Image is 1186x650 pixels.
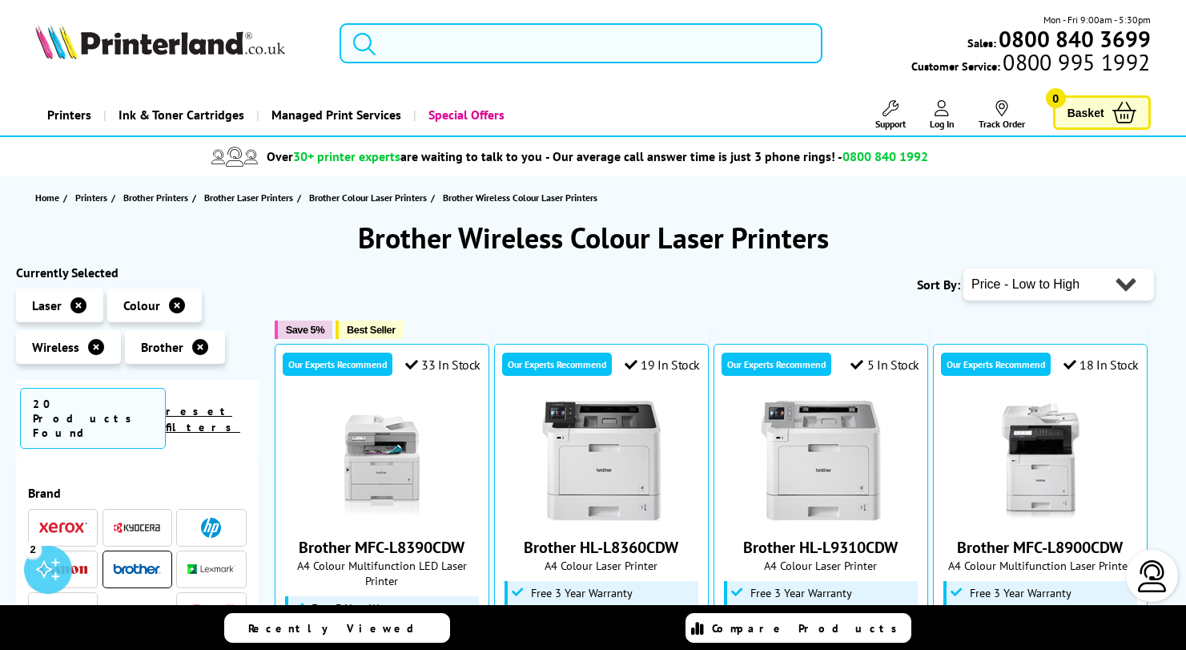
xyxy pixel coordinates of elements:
a: Special Offers [413,95,517,135]
span: Best Seller [347,324,396,336]
span: Brother [141,339,183,355]
a: Brother MFC-L8900CDW [957,537,1123,558]
a: Support [875,100,906,130]
a: Managed Print Services [256,95,413,135]
span: Save 5% [286,324,324,336]
a: Recently Viewed [224,613,450,643]
img: Kyocera [113,522,161,534]
span: A4 Colour Multifunction Laser Printer [942,558,1139,573]
div: 5 In Stock [850,357,919,373]
a: 0800 840 3699 [996,31,1151,46]
span: Free 3 Year Warranty [531,587,633,600]
span: Printers [75,189,107,206]
span: Free 3 Year Warranty [970,587,1071,600]
a: Kyocera [113,518,161,538]
div: 2 [24,540,42,558]
div: Our Experts Recommend [722,353,831,376]
a: Basket 0 [1053,95,1151,130]
h1: Brother Wireless Colour Laser Printers [16,219,1170,256]
a: Brother Laser Printers [204,189,297,206]
span: Basket [1067,102,1104,123]
a: Brother MFC-L8390CDW [322,508,442,524]
div: 19 In Stock [625,357,700,373]
span: Compare Products [712,621,906,636]
span: Laser [32,297,62,313]
span: Ink & Toner Cartridges [119,95,244,135]
div: Our Experts Recommend [941,353,1051,376]
a: reset filters [166,404,240,434]
span: Free 3 Year Warranty [312,602,413,615]
span: - Our average call answer time is just 3 phone rings! - [545,148,928,164]
img: Brother MFC-L8900CDW [980,401,1100,521]
img: Brother [113,563,161,575]
a: Brother MFC-L8390CDW [299,537,464,558]
span: Over are waiting to talk to you [267,148,542,164]
div: Our Experts Recommend [502,353,612,376]
img: HP [201,518,221,538]
img: Xerox [39,522,87,533]
span: Brother Colour Laser Printers [309,189,427,206]
span: 0800 995 1992 [1000,55,1150,70]
a: Track Order [979,100,1025,130]
a: HP [187,518,235,538]
b: 0800 840 3699 [999,24,1151,54]
a: Brother MFC-L8900CDW [980,508,1100,524]
a: Xerox [39,518,87,538]
a: Brother Colour Laser Printers [309,189,431,206]
span: Brother Printers [123,189,188,206]
a: Printers [75,189,111,206]
a: Brother HL-L8360CDW [524,537,678,558]
a: Compare Products [685,613,911,643]
div: 18 In Stock [1063,357,1139,373]
span: Free 3 Year Warranty [750,587,852,600]
a: OKI [187,601,235,621]
a: Brother Printers [123,189,192,206]
span: Support [875,118,906,130]
a: Brother HL-L9310CDW [761,508,881,524]
a: Brother [113,559,161,579]
span: Mon - Fri 9:00am - 5:30pm [1043,12,1151,27]
span: 0 [1046,88,1066,108]
span: Customer Service: [911,55,1150,74]
img: user-headset-light.svg [1136,560,1168,592]
img: Brother HL-L9310CDW [761,401,881,521]
a: Log In [930,100,955,130]
a: Home [35,189,63,206]
span: 20 Products Found [20,388,166,449]
a: Printers [35,95,103,135]
span: 30+ printer experts [293,148,400,164]
span: Sales: [967,35,996,50]
a: Ricoh [39,601,87,621]
button: Best Seller [336,321,404,339]
a: Lexmark [187,559,235,579]
span: Recently Viewed [248,621,430,636]
a: Brother HL-L9310CDW [743,537,898,558]
img: Printerland Logo [35,24,285,59]
div: Our Experts Recommend [283,353,392,376]
div: Currently Selected [16,264,259,281]
span: A4 Colour Laser Printer [722,558,919,573]
span: Brother Wireless Colour Laser Printers [443,192,597,204]
div: 33 In Stock [405,357,480,373]
img: OKI [187,604,235,618]
span: A4 Colour Laser Printer [503,558,700,573]
span: Brother Laser Printers [204,189,293,206]
span: Sort By: [917,277,960,293]
span: 0800 840 1992 [842,148,928,164]
a: Brother HL-L8360CDW [541,508,661,524]
img: Lexmark [187,564,235,574]
span: A4 Colour Multifunction LED Laser Printer [283,558,480,588]
a: Ink & Toner Cartridges [103,95,256,135]
a: Printerland Logo [35,24,320,63]
img: Brother HL-L8360CDW [541,401,661,521]
span: Colour [123,297,160,313]
button: Save 5% [275,321,332,339]
span: Brand [28,485,247,501]
img: Brother MFC-L8390CDW [322,401,442,521]
span: Wireless [32,339,79,355]
span: Log In [930,118,955,130]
